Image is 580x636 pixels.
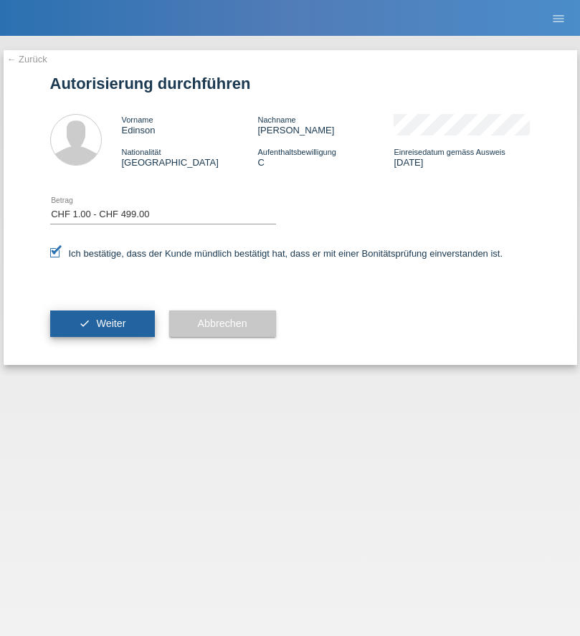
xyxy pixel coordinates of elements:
[96,318,125,329] span: Weiter
[50,75,531,92] h1: Autorisierung durchführen
[50,248,503,259] label: Ich bestätige, dass der Kunde mündlich bestätigt hat, dass er mit einer Bonitätsprüfung einversta...
[544,14,573,22] a: menu
[50,310,155,338] button: check Weiter
[551,11,566,26] i: menu
[122,114,258,136] div: Edinson
[257,148,336,156] span: Aufenthaltsbewilligung
[122,115,153,124] span: Vorname
[394,148,505,156] span: Einreisedatum gemäss Ausweis
[257,115,295,124] span: Nachname
[79,318,90,329] i: check
[257,146,394,168] div: C
[122,146,258,168] div: [GEOGRAPHIC_DATA]
[7,54,47,65] a: ← Zurück
[394,146,530,168] div: [DATE]
[198,318,247,329] span: Abbrechen
[122,148,161,156] span: Nationalität
[257,114,394,136] div: [PERSON_NAME]
[169,310,276,338] button: Abbrechen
